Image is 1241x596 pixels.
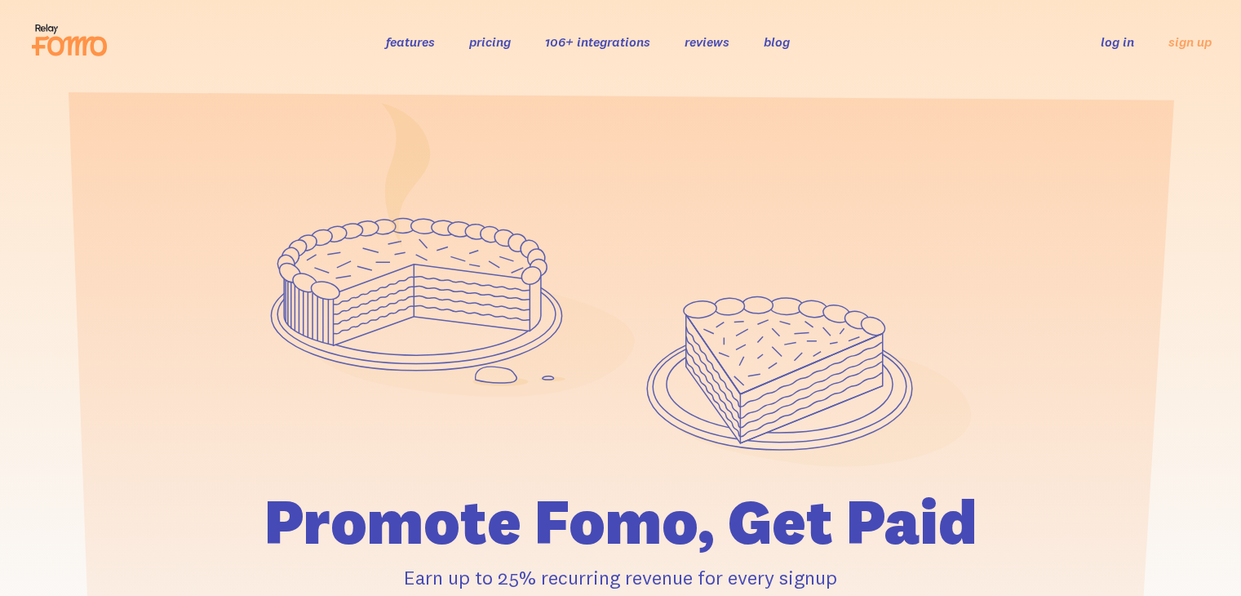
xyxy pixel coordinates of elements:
a: 106+ integrations [545,33,650,50]
a: log in [1101,33,1134,50]
a: pricing [469,33,511,50]
h1: Promote Fomo, Get Paid [166,491,1076,553]
a: blog [764,33,790,50]
a: sign up [1168,33,1212,51]
a: reviews [685,33,729,50]
p: Earn up to 25% recurring revenue for every signup [166,563,1076,592]
a: features [386,33,435,50]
